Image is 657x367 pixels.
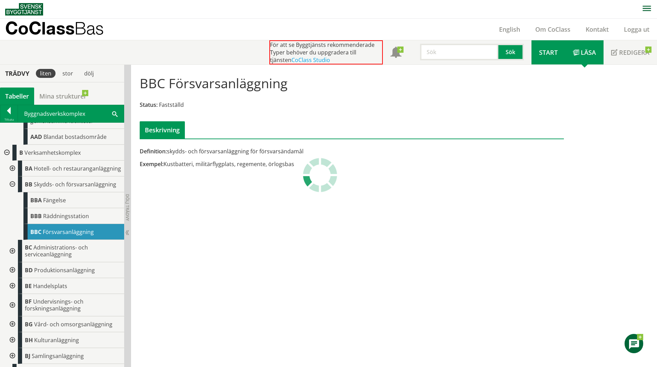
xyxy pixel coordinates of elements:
[6,348,124,364] div: Gå till informationssidan för CoClass Studio
[25,181,32,188] span: BB
[34,181,116,188] span: Skydds- och försvarsanläggning
[18,105,124,122] div: Byggnadsverkskomplex
[25,352,30,360] span: BJ
[6,176,124,240] div: Gå till informationssidan för CoClass Studio
[11,129,124,145] div: Gå till informationssidan för CoClass Studio
[25,165,32,172] span: BA
[24,149,81,156] span: Verksamhetskomplex
[19,149,23,156] span: B
[25,282,32,290] span: BE
[112,110,118,117] span: Sök i tabellen
[6,316,124,332] div: Gå till informationssidan för CoClass Studio
[30,133,42,141] span: AAD
[159,101,184,109] span: Fastställd
[33,282,67,290] span: Handelsplats
[303,158,337,192] img: Laddar
[34,165,121,172] span: Hotell- och restauranganläggning
[11,224,124,240] div: Gå till informationssidan för CoClass Studio
[43,228,94,236] span: Försvarsanläggning
[140,101,158,109] span: Status:
[498,44,524,60] button: Sök
[30,212,42,220] span: BBB
[6,240,124,262] div: Gå till informationssidan för CoClass Studio
[491,25,528,33] a: English
[619,48,649,57] span: Redigera
[11,208,124,224] div: Gå till informationssidan för CoClass Studio
[125,194,130,221] span: Dölj trädvy
[140,147,167,155] span: Definition:
[604,40,657,64] a: Redigera
[0,117,18,122] div: Tillbaka
[5,19,119,40] a: CoClassBas
[74,18,104,38] span: Bas
[25,266,33,274] span: BD
[140,160,163,168] span: Exempel:
[6,161,124,176] div: Gå till informationssidan för CoClass Studio
[25,244,88,258] span: Administrations- och serviceanläggning
[616,25,657,33] a: Logga ut
[6,262,124,278] div: Gå till informationssidan för CoClass Studio
[531,40,565,64] a: Start
[30,196,42,204] span: BBA
[269,40,383,64] div: För att se Byggtjänsts rekommenderade Typer behöver du uppgradera till tjänsten
[25,320,33,328] span: BG
[420,44,498,60] input: Sök
[581,48,596,57] span: Läsa
[528,25,578,33] a: Om CoClass
[43,133,107,141] span: Blandat bostadsområde
[25,244,32,251] span: BC
[30,228,41,236] span: BBC
[6,278,124,294] div: Gå till informationssidan för CoClass Studio
[43,212,89,220] span: Räddningsstation
[390,48,401,59] span: Notifikationer
[32,352,84,360] span: Samlingsanläggning
[5,3,43,16] img: Svensk Byggtjänst
[1,70,33,77] div: Trädvy
[34,320,112,328] span: Vård- och omsorgsanläggning
[140,160,419,168] div: Kustbatteri, militärflygplats, regemente, örlogsbas
[578,25,616,33] a: Kontakt
[140,75,288,91] h1: BBC Försvarsanläggning
[6,332,124,348] div: Gå till informationssidan för CoClass Studio
[140,147,419,155] div: skydds- och försvarsanläggning för försvarsändamål
[80,69,98,78] div: dölj
[25,298,32,305] span: BF
[6,294,124,316] div: Gå till informationssidan för CoClass Studio
[25,336,33,344] span: BH
[565,40,604,64] a: Läsa
[58,69,77,78] div: stor
[34,88,92,105] a: Mina strukturer
[140,121,185,139] div: Beskrivning
[36,69,56,78] div: liten
[539,48,558,57] span: Start
[11,192,124,208] div: Gå till informationssidan för CoClass Studio
[25,298,83,312] span: Undervisnings- och forskningsanläggning
[43,196,66,204] span: Fängelse
[5,24,104,32] p: CoClass
[291,56,330,64] a: CoClass Studio
[34,336,79,344] span: Kulturanläggning
[34,266,95,274] span: Produktionsanläggning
